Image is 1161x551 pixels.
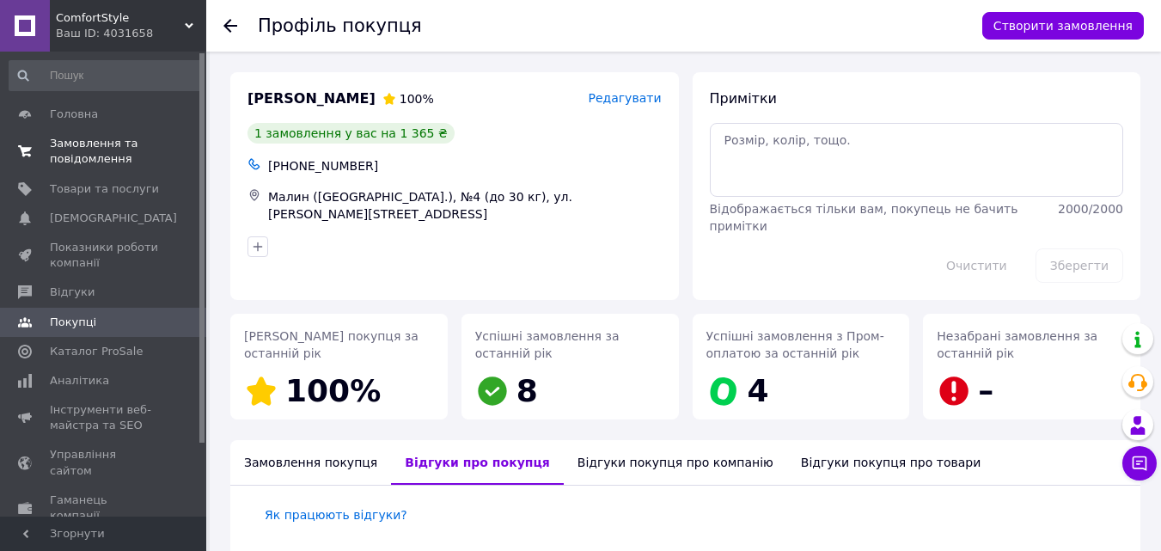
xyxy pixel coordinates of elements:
[588,91,661,105] span: Редагувати
[516,373,538,408] span: 8
[50,447,159,478] span: Управління сайтом
[265,185,665,226] div: Малин ([GEOGRAPHIC_DATA].), №4 (до 30 кг), ул. [PERSON_NAME][STREET_ADDRESS]
[706,329,884,360] span: Успішні замовлення з Пром-оплатою за останній рік
[50,285,95,300] span: Відгуки
[50,315,96,330] span: Покупці
[244,329,419,360] span: [PERSON_NAME] покупця за останній рік
[978,373,993,408] span: –
[787,440,994,485] div: Відгуки покупця про товари
[400,92,434,106] span: 100%
[1058,202,1123,216] span: 2000 / 2000
[748,373,769,408] span: 4
[391,440,564,485] div: Відгуки про покупця
[50,344,143,359] span: Каталог ProSale
[710,90,777,107] span: Примітки
[265,508,407,522] a: Як працюють відгуки?
[710,202,1018,233] span: Відображається тільки вам, покупець не бачить примітки
[50,107,98,122] span: Головна
[50,136,159,167] span: Замовлення та повідомлення
[982,12,1144,40] button: Створити замовлення
[247,123,455,144] div: 1 замовлення у вас на 1 365 ₴
[230,440,391,485] div: Замовлення покупця
[258,15,422,36] h1: Профіль покупця
[9,60,203,91] input: Пошук
[475,329,620,360] span: Успішні замовлення за останній рік
[285,373,381,408] span: 100%
[56,26,206,41] div: Ваш ID: 4031658
[50,240,159,271] span: Показники роботи компанії
[50,402,159,433] span: Інструменти веб-майстра та SEO
[247,89,376,109] span: [PERSON_NAME]
[50,181,159,197] span: Товари та послуги
[564,440,787,485] div: Відгуки покупця про компанію
[223,17,237,34] div: Повернутися назад
[265,154,665,178] div: [PHONE_NUMBER]
[50,211,177,226] span: [DEMOGRAPHIC_DATA]
[1122,446,1157,481] button: Чат з покупцем
[937,329,1097,360] span: Незабрані замовлення за останній рік
[56,10,185,26] span: ComfortStyle
[50,493,159,523] span: Гаманець компанії
[50,373,109,389] span: Аналітика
